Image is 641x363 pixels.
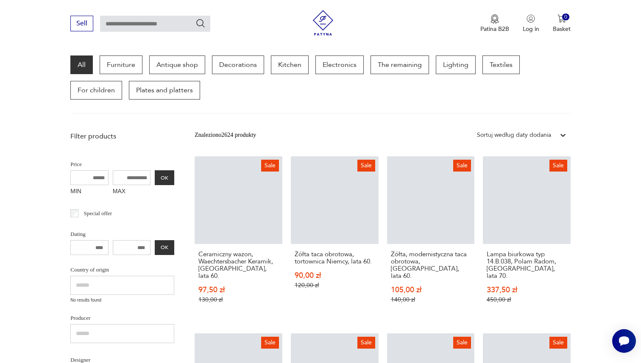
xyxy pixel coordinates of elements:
img: Patina - vintage furniture and decorations store [310,10,336,36]
font: Textiles [490,60,513,69]
font: MIN [70,188,81,194]
font: Lighting [443,60,468,69]
font: Furniture [107,60,135,69]
font: Patina B2B [480,25,509,33]
font: Filter products [70,132,116,141]
p: 130,00 zł [198,296,279,303]
a: Furniture [100,55,142,74]
button: 0Basket [553,14,571,33]
p: 90,00 zł [295,272,375,279]
a: Textiles [482,55,520,74]
a: Sell [70,21,93,27]
font: Electronics [323,60,357,69]
a: SaleLampa biurkowa typ 14.B.038, Polam Radom, Polska, lata 70.Lampa biurkowa typ 14.B.038, Polam ... [483,156,571,320]
a: For children [70,81,122,100]
button: Search [195,18,206,28]
a: Plates and platters [129,81,200,100]
p: 450,00 zł [487,296,567,303]
div: Znaleziono 2624 produkty [195,130,256,140]
font: OK [161,244,168,251]
button: Sell [70,16,93,31]
h3: Żółta taca obrotowa, tortownica Niemcy, lata 60. [295,251,375,265]
font: Sell [76,19,87,28]
font: Country of origin [70,266,109,273]
a: SaleŻółta, modernistyczna taca obrotowa, Niemcy, lata 60.Żółta, modernistyczna taca obrotowa, [GE... [387,156,475,320]
a: SaleŻółta taca obrotowa, tortownica Niemcy, lata 60.Żółta taca obrotowa, tortownica Niemcy, lata ... [291,156,379,320]
img: Medal icon [491,14,499,24]
a: Electronics [315,55,364,74]
a: SaleCeramiczny wazon, Waechtersbacher Keramik, Niemcy, lata 60.Ceramiczny wazon, Waechtersbacher ... [195,156,282,320]
button: Patina B2B [480,14,509,33]
font: Antique shop [156,60,198,69]
font: Log in [523,25,539,33]
h3: Ceramiczny wazon, Waechtersbacher Keramik, [GEOGRAPHIC_DATA], lata 60. [198,251,279,280]
font: Kitchen [278,60,301,69]
iframe: Smartsupp widget button [612,329,636,353]
font: Plates and platters [136,86,193,95]
h3: Lampa biurkowa typ 14.B.038, Polam Radom, [GEOGRAPHIC_DATA], lata 70. [487,251,567,280]
p: 105,00 zł [391,286,471,294]
font: Dating [70,231,85,237]
font: For children [78,86,115,95]
img: User icon [527,14,535,23]
font: All [78,60,86,69]
font: MAX [113,188,125,194]
button: Log in [523,14,539,33]
h3: Żółta, modernistyczna taca obrotowa, [GEOGRAPHIC_DATA], lata 60. [391,251,471,280]
p: 337,50 zł [487,286,567,294]
a: Lighting [436,55,476,74]
img: Cart icon [557,14,566,23]
font: OK [161,175,168,181]
font: Decorations [219,60,257,69]
a: Kitchen [271,55,309,74]
a: Antique shop [149,55,205,74]
p: 140,00 zł [391,296,471,303]
font: No results found [70,298,101,302]
a: Decorations [212,55,264,74]
font: 0 [564,13,567,21]
font: Designer [70,357,90,363]
font: Special offer [84,210,112,216]
font: Price [70,161,82,167]
font: The remaining [378,60,422,69]
p: 97,50 zł [198,286,279,294]
p: 120,00 zł [295,282,375,289]
a: The remaining [371,55,429,74]
button: OK [155,240,174,255]
font: Producer [70,315,90,321]
a: All [70,55,93,74]
a: Medal iconPatina B2B [480,14,509,33]
button: OK [155,170,174,185]
div: Sortuj według daty dodania [477,130,551,140]
font: Basket [553,25,571,33]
